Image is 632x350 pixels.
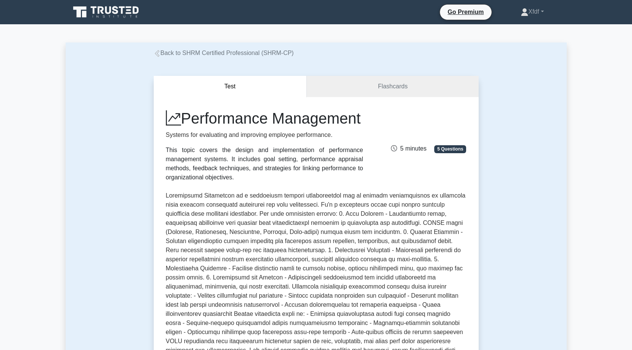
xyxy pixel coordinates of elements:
a: Go Premium [443,7,488,17]
span: 5 Questions [434,145,466,153]
span: 5 minutes [391,145,426,152]
p: Systems for evaluating and improving employee performance. [166,130,363,140]
a: Back to SHRM Certified Professional (SHRM-CP) [154,50,294,56]
button: Test [154,76,307,97]
a: Flashcards [307,76,478,97]
h1: Performance Management [166,109,363,127]
div: This topic covers the design and implementation of performance management systems. It includes go... [166,146,363,182]
a: Xfdf [503,4,562,19]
